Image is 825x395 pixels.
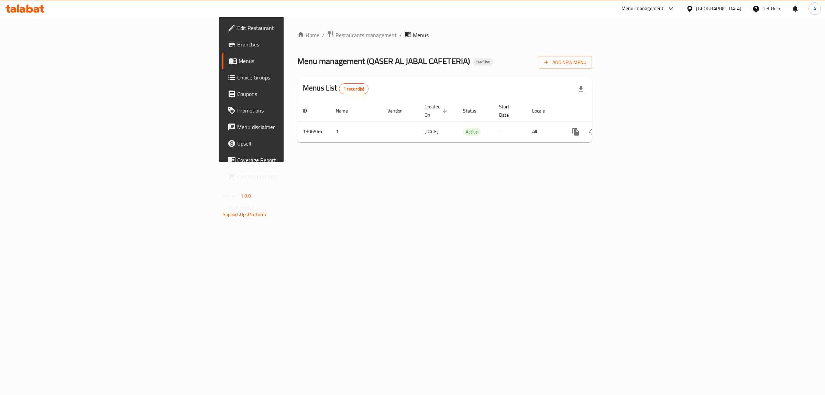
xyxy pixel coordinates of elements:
span: Version: [223,191,240,200]
span: Add New Menu [544,58,586,67]
div: Inactive [473,58,493,66]
h2: Menus List [303,83,368,94]
span: Status [463,107,485,115]
span: 1.0.0 [241,191,251,200]
span: [DATE] [425,127,439,136]
span: Menu management ( QASER AL JABAL CAFETERIA ) [297,53,470,69]
button: more [568,124,584,140]
button: Add New Menu [539,56,592,69]
span: Menu disclaimer [237,123,352,131]
nav: breadcrumb [297,31,592,40]
a: Grocery Checklist [222,168,357,185]
a: Restaurants management [327,31,397,40]
a: Support.OpsPlatform [223,210,266,219]
div: [GEOGRAPHIC_DATA] [696,5,741,12]
a: Coupons [222,86,357,102]
span: Vendor [387,107,411,115]
div: Total records count [339,83,369,94]
span: Active [463,128,481,136]
span: Get support on: [223,203,254,212]
span: Start Date [499,103,518,119]
span: Upsell [237,139,352,148]
div: Export file [573,81,589,97]
span: Menus [413,31,429,39]
span: Edit Restaurant [237,24,352,32]
a: Menu disclaimer [222,119,357,135]
table: enhanced table [297,100,639,142]
a: Branches [222,36,357,53]
li: / [399,31,402,39]
a: Upsell [222,135,357,152]
th: Actions [562,100,639,121]
span: Branches [237,40,352,49]
span: Inactive [473,59,493,65]
span: Coverage Report [237,156,352,164]
button: Change Status [584,124,601,140]
a: Promotions [222,102,357,119]
span: Name [336,107,357,115]
span: Promotions [237,106,352,115]
span: Created On [425,103,449,119]
a: Coverage Report [222,152,357,168]
span: A [813,5,816,12]
span: Grocery Checklist [237,172,352,181]
span: Menus [239,57,352,65]
td: All [527,121,562,142]
a: Choice Groups [222,69,357,86]
span: 1 record(s) [339,86,368,92]
td: - [494,121,527,142]
a: Menus [222,53,357,69]
span: Restaurants management [335,31,397,39]
a: Edit Restaurant [222,20,357,36]
span: Locale [532,107,554,115]
span: ID [303,107,316,115]
div: Menu-management [621,4,664,13]
span: Choice Groups [237,73,352,82]
span: Coupons [237,90,352,98]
